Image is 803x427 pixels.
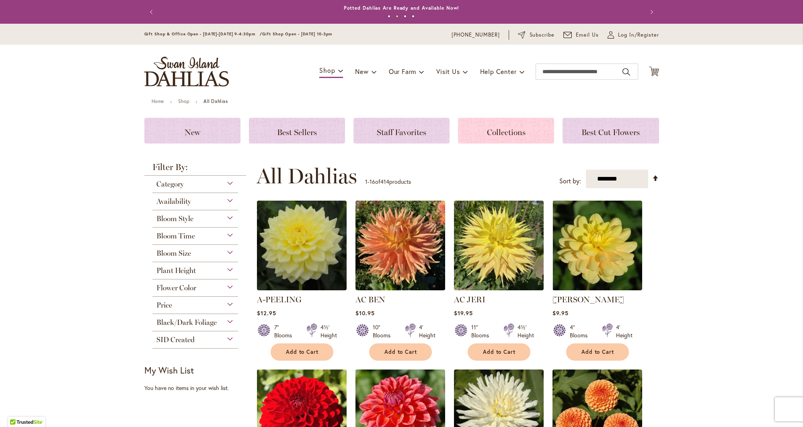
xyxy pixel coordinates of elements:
[373,323,395,339] div: 10" Blooms
[156,283,196,292] span: Flower Color
[144,384,252,392] div: You have no items in your wish list.
[581,349,614,355] span: Add to Cart
[559,174,581,189] label: Sort by:
[355,201,445,290] img: AC BEN
[384,349,417,355] span: Add to Cart
[355,295,385,304] a: AC BEN
[274,323,297,339] div: 7" Blooms
[257,284,347,292] a: A-Peeling
[566,343,629,361] button: Add to Cart
[396,15,398,18] button: 2 of 4
[319,66,335,74] span: Shop
[487,127,526,137] span: Collections
[365,178,368,185] span: 1
[355,284,445,292] a: AC BEN
[552,309,569,317] span: $9.95
[643,4,659,20] button: Next
[377,127,426,137] span: Staff Favorites
[389,67,416,76] span: Our Farm
[454,201,544,290] img: AC Jeri
[156,232,195,240] span: Bloom Time
[286,349,319,355] span: Add to Cart
[144,57,229,86] a: store logo
[552,201,642,290] img: AHOY MATEY
[454,284,544,292] a: AC Jeri
[262,31,332,37] span: Gift Shop Open - [DATE] 10-3pm
[480,67,517,76] span: Help Center
[156,301,172,310] span: Price
[468,343,530,361] button: Add to Cart
[370,178,375,185] span: 16
[608,31,659,39] a: Log In/Register
[458,118,554,144] a: Collections
[419,323,435,339] div: 4' Height
[365,175,411,188] p: - of products
[156,214,193,223] span: Bloom Style
[156,180,184,189] span: Category
[156,318,217,327] span: Black/Dark Foliage
[355,67,368,76] span: New
[320,323,337,339] div: 4½' Height
[552,295,624,304] a: [PERSON_NAME]
[369,343,432,361] button: Add to Cart
[454,309,473,317] span: $19.95
[563,118,659,144] a: Best Cut Flowers
[454,295,485,304] a: AC JERI
[249,118,345,144] a: Best Sellers
[156,197,191,206] span: Availability
[570,323,592,339] div: 4" Blooms
[344,5,460,11] a: Potted Dahlias Are Ready and Available Now!
[257,201,347,290] img: A-Peeling
[144,4,160,20] button: Previous
[257,164,357,188] span: All Dahlias
[6,398,29,421] iframe: Launch Accessibility Center
[563,31,599,39] a: Email Us
[618,31,659,39] span: Log In/Register
[388,15,390,18] button: 1 of 4
[156,249,191,258] span: Bloom Size
[185,127,200,137] span: New
[581,127,640,137] span: Best Cut Flowers
[144,118,240,144] a: New
[144,364,194,376] strong: My Wish List
[518,31,555,39] a: Subscribe
[576,31,599,39] span: Email Us
[530,31,555,39] span: Subscribe
[203,98,228,104] strong: All Dahlias
[518,323,534,339] div: 4½' Height
[277,127,317,137] span: Best Sellers
[152,98,164,104] a: Home
[144,31,263,37] span: Gift Shop & Office Open - [DATE]-[DATE] 9-4:30pm /
[355,309,375,317] span: $10.95
[178,98,189,104] a: Shop
[412,15,415,18] button: 4 of 4
[616,323,633,339] div: 4' Height
[471,323,494,339] div: 11" Blooms
[436,67,460,76] span: Visit Us
[257,309,276,317] span: $12.95
[257,295,302,304] a: A-PEELING
[271,343,333,361] button: Add to Cart
[156,266,196,275] span: Plant Height
[483,349,516,355] span: Add to Cart
[380,178,389,185] span: 414
[452,31,500,39] a: [PHONE_NUMBER]
[144,163,246,176] strong: Filter By:
[404,15,407,18] button: 3 of 4
[156,335,195,344] span: SID Created
[353,118,450,144] a: Staff Favorites
[552,284,642,292] a: AHOY MATEY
